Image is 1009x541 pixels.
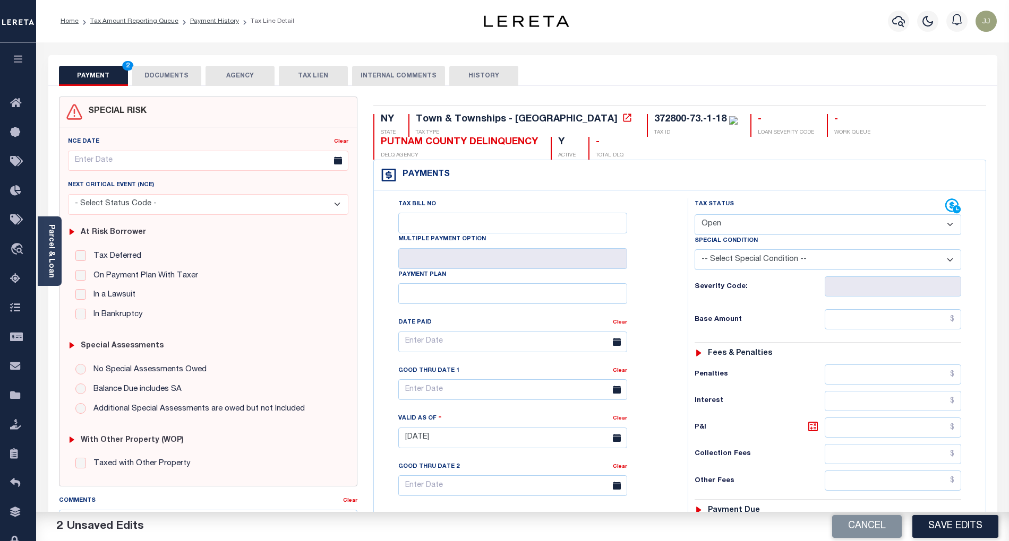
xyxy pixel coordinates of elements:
[416,129,634,137] p: TAX TYPE
[122,61,133,71] span: 2
[596,152,623,160] p: TOTAL DLQ
[558,137,576,149] div: Y
[976,11,997,32] img: svg+xml;base64,PHN2ZyB4bWxucz0iaHR0cDovL3d3dy53My5vcmcvMjAwMC9zdmciIHBvaW50ZXItZXZlbnRzPSJub25lIi...
[695,397,824,405] h6: Interest
[81,342,164,351] h6: Special Assessments
[398,318,432,327] label: Date Paid
[88,250,141,263] label: Tax Deferred
[825,391,962,411] input: $
[449,66,518,86] button: HISTORY
[206,66,275,86] button: AGENCY
[398,379,627,400] input: Enter Date
[695,420,824,435] h6: P&I
[398,270,446,280] label: Payment Plan
[239,16,294,26] li: Tax Line Detail
[190,18,239,24] a: Payment History
[381,114,396,126] div: NY
[695,370,824,379] h6: Penalties
[398,331,627,352] input: Enter Date
[708,506,760,515] h6: Payment due
[67,521,144,532] span: Unsaved Edits
[68,137,99,146] label: NCE Date
[343,498,357,503] a: Clear
[832,515,902,538] button: Cancel
[654,115,726,124] div: 372800-73.-1-18
[695,450,824,458] h6: Collection Fees
[61,18,79,24] a: Home
[695,477,824,485] h6: Other Fees
[381,129,396,137] p: STATE
[56,521,63,532] span: 2
[695,200,734,209] label: Tax Status
[10,243,27,257] i: travel_explore
[825,364,962,385] input: $
[334,139,348,144] a: Clear
[825,417,962,438] input: $
[398,413,442,423] label: Valid as Of
[398,463,459,472] label: Good Thru Date 2
[68,181,154,190] label: Next Critical Event (NCE)
[654,129,738,137] p: TAX ID
[398,427,627,448] input: Enter Date
[88,289,135,301] label: In a Lawsuit
[352,66,445,86] button: INTERNAL COMMENTS
[88,270,198,282] label: On Payment Plan With Taxer
[47,224,55,278] a: Parcel & Loan
[708,349,772,358] h6: Fees & Penalties
[279,66,348,86] button: TAX LIEN
[398,200,436,209] label: Tax Bill No
[825,444,962,464] input: $
[88,403,305,415] label: Additional Special Assessments are owed but not Included
[613,368,627,373] a: Clear
[695,283,824,291] h6: Severity Code:
[416,115,618,124] div: Town & Townships - [GEOGRAPHIC_DATA]
[83,107,147,117] h4: SPECIAL RISK
[398,367,459,376] label: Good Thru Date 1
[834,129,870,137] p: WORK QUEUE
[825,309,962,329] input: $
[81,228,146,237] h6: At Risk Borrower
[825,470,962,491] input: $
[398,475,627,496] input: Enter Date
[484,15,569,27] img: logo-dark.svg
[88,309,143,321] label: In Bankruptcy
[68,151,348,171] input: Enter Date
[695,237,758,246] label: Special Condition
[613,416,627,421] a: Clear
[729,116,738,125] img: check-icon-green.svg
[613,464,627,469] a: Clear
[912,515,998,538] button: Save Edits
[613,320,627,325] a: Clear
[397,170,450,180] h4: Payments
[90,18,178,24] a: Tax Amount Reporting Queue
[88,458,191,470] label: Taxed with Other Property
[88,364,207,376] label: No Special Assessments Owed
[59,496,96,505] label: Comments
[695,316,824,324] h6: Base Amount
[381,152,538,160] p: DELQ AGENCY
[59,66,128,86] button: PAYMENT
[758,114,814,126] div: -
[381,137,538,149] div: PUTNAM COUNTY DELINQUENCY
[132,66,201,86] button: DOCUMENTS
[758,129,814,137] p: LOAN SEVERITY CODE
[398,235,486,244] label: Multiple Payment Option
[834,114,870,126] div: -
[81,436,184,445] h6: with Other Property (WOP)
[596,137,623,149] div: -
[558,152,576,160] p: ACTIVE
[88,383,182,396] label: Balance Due includes SA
